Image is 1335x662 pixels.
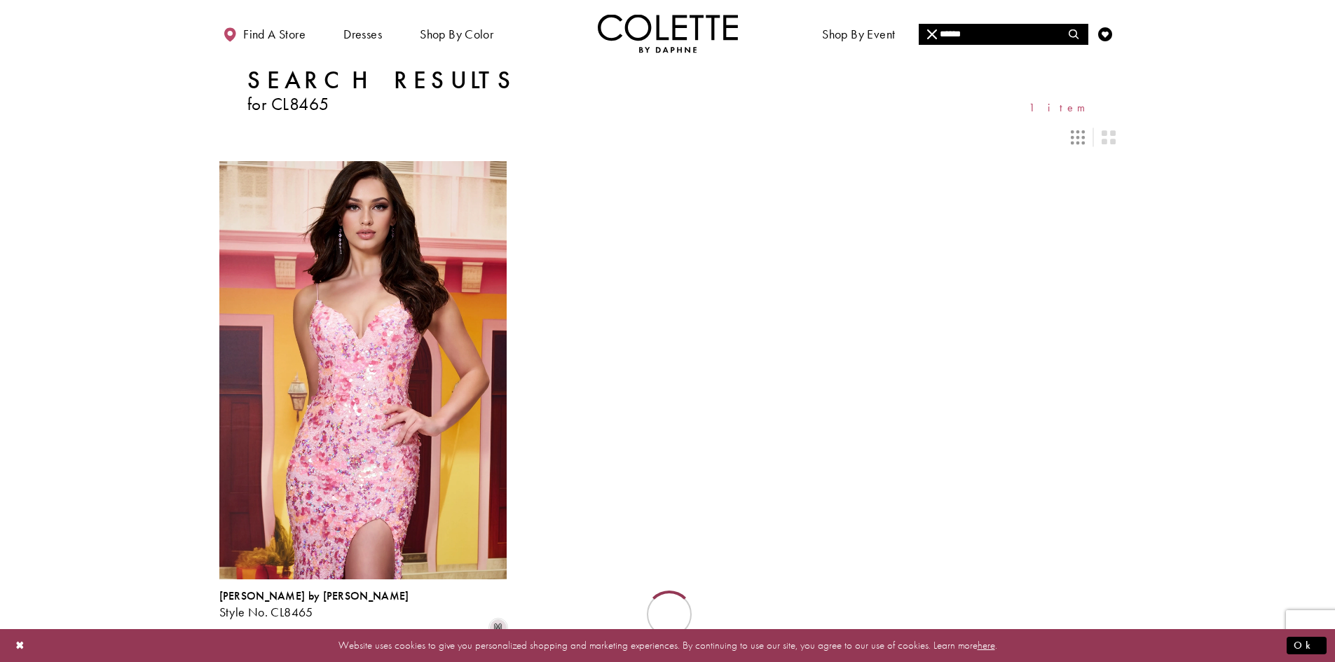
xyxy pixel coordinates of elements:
input: Search [919,24,1088,45]
div: Product List [219,161,1116,635]
div: Colette by Daphne Style No. CL8465 [219,590,409,619]
span: Style No. CL8465 [219,604,313,620]
i: Pink/Multi [490,619,507,636]
a: Visit Colette by Daphne Style No. CL8465 Page [219,161,507,579]
button: Submit Dialog [1287,637,1327,654]
a: Visit Home Page [598,14,738,53]
span: Switch layout to 2 columns [1102,130,1116,144]
img: Colette by Daphne [598,14,738,53]
a: Meet the designer [930,14,1034,53]
a: here [978,638,995,652]
a: Find a store [219,14,309,53]
div: Search form [919,24,1088,45]
button: Close Dialog [8,633,32,658]
button: Close Search [919,24,946,45]
span: Shop By Event [822,27,895,41]
span: Dresses [343,27,382,41]
span: Shop by color [416,14,497,53]
a: Check Wishlist [1095,14,1116,53]
span: Switch layout to 3 columns [1071,130,1085,144]
span: Shop By Event [819,14,898,53]
a: Toggle search [1064,14,1085,53]
span: Shop by color [420,27,493,41]
h1: Search Results [247,67,517,95]
h3: for CL8465 [247,95,517,113]
span: Find a store [243,27,306,41]
span: [PERSON_NAME] by [PERSON_NAME] [219,588,409,603]
div: Layout Controls [211,122,1125,153]
p: Website uses cookies to give you personalized shopping and marketing experiences. By continuing t... [101,636,1234,655]
span: Dresses [340,14,385,53]
button: Submit Search [1060,24,1088,45]
span: 1 item [1029,102,1088,113]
